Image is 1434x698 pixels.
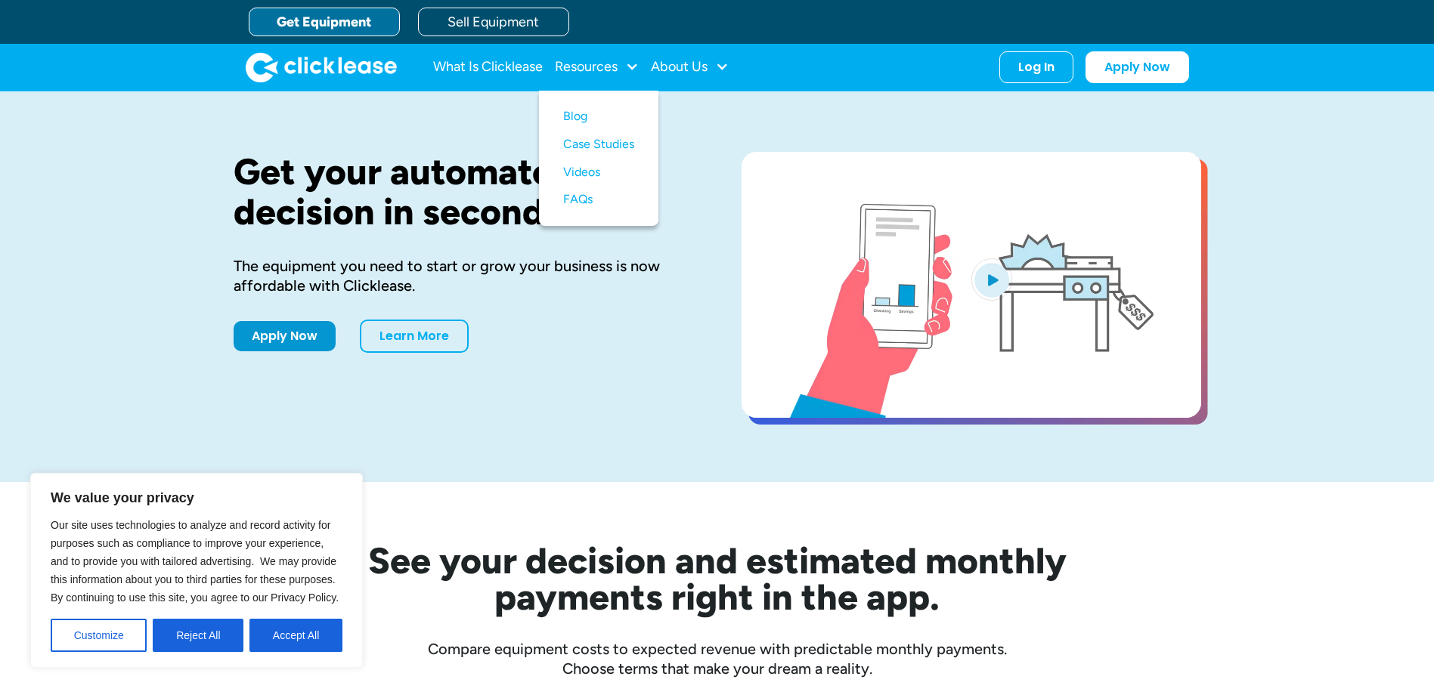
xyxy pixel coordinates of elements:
a: Case Studies [563,131,634,159]
h2: See your decision and estimated monthly payments right in the app. [294,542,1141,615]
button: Reject All [153,619,243,652]
button: Accept All [249,619,342,652]
div: Log In [1018,60,1055,75]
img: Blue play button logo on a light blue circular background [971,258,1012,301]
h1: Get your automated decision in seconds. [234,152,693,232]
div: The equipment you need to start or grow your business is now affordable with Clicklease. [234,256,693,295]
a: Blog [563,103,634,131]
a: Sell Equipment [418,8,569,36]
a: FAQs [563,186,634,214]
p: We value your privacy [51,489,342,507]
nav: Resources [539,91,658,226]
a: What Is Clicklease [433,52,543,82]
div: Compare equipment costs to expected revenue with predictable monthly payments. Choose terms that ... [234,639,1201,678]
div: About Us [651,52,729,82]
span: Our site uses technologies to analyze and record activity for purposes such as compliance to impr... [51,519,339,604]
a: Apply Now [1086,51,1189,83]
div: We value your privacy [30,473,363,668]
div: Resources [555,52,639,82]
button: Customize [51,619,147,652]
a: Learn More [360,320,469,353]
img: Clicklease logo [246,52,397,82]
a: open lightbox [742,152,1201,418]
a: Get Equipment [249,8,400,36]
a: home [246,52,397,82]
a: Videos [563,159,634,187]
a: Apply Now [234,321,336,351]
